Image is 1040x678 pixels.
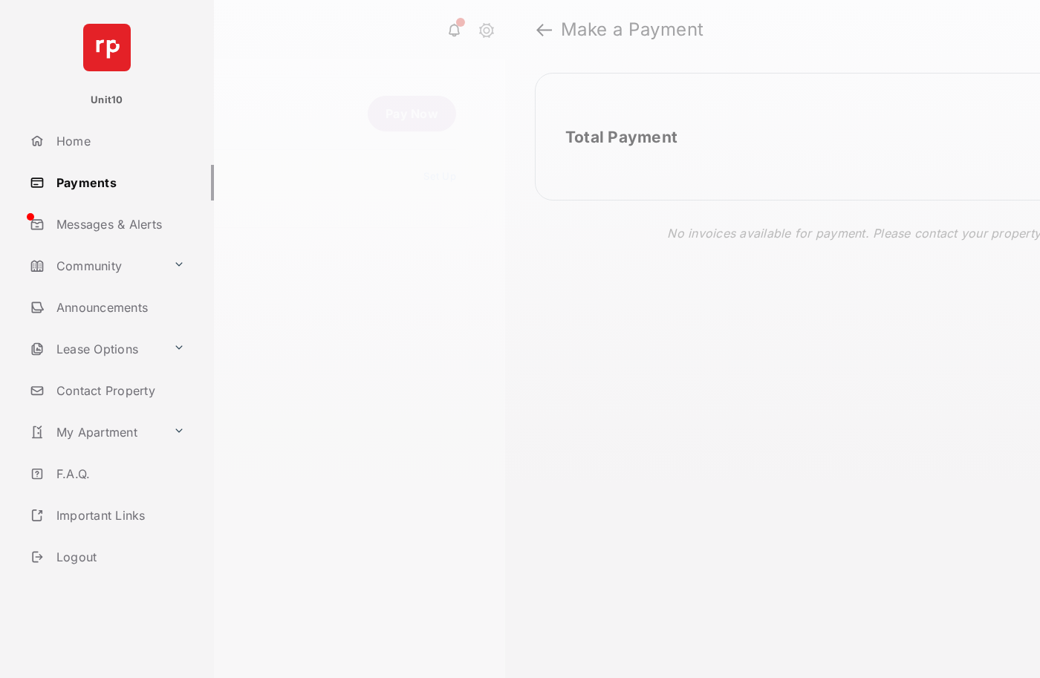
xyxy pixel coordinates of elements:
[24,248,167,284] a: Community
[24,498,191,533] a: Important Links
[24,539,214,575] a: Logout
[565,128,677,146] h2: Total Payment
[24,290,214,325] a: Announcements
[91,93,123,108] p: Unit10
[24,331,167,367] a: Lease Options
[561,21,704,39] strong: Make a Payment
[24,373,214,408] a: Contact Property
[24,123,214,159] a: Home
[83,24,131,71] img: svg+xml;base64,PHN2ZyB4bWxucz0iaHR0cDovL3d3dy53My5vcmcvMjAwMC9zdmciIHdpZHRoPSI2NCIgaGVpZ2h0PSI2NC...
[24,456,214,492] a: F.A.Q.
[24,206,214,242] a: Messages & Alerts
[24,165,214,201] a: Payments
[24,414,167,450] a: My Apartment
